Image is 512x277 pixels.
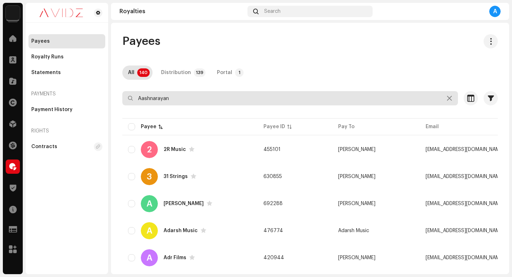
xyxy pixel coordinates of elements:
[263,201,283,206] span: 692288
[122,34,160,48] span: Payees
[31,54,64,60] div: Royalty Runs
[338,255,375,260] span: Parveen Gupta
[426,255,504,260] span: adrfilms1994@gmail.com
[164,201,204,206] div: Aashnarayan Sharma
[217,66,232,80] div: Portal
[194,68,206,77] p-badge: 139
[141,222,158,239] div: A
[31,107,73,113] div: Payment History
[141,195,158,212] div: A
[164,255,186,260] div: Adr Films
[235,68,244,77] p-badge: 1
[141,141,158,158] div: 2
[338,174,375,179] span: Shubham Gijwani
[31,9,91,17] img: 0c631eef-60b6-411a-a233-6856366a70de
[128,66,134,80] div: All
[141,123,156,130] div: Payee
[164,174,188,179] div: 31 Strings
[263,147,281,152] span: 455101
[141,249,158,266] div: A
[6,6,20,20] img: 10d72f0b-d06a-424f-aeaa-9c9f537e57b6
[122,91,458,105] input: Search
[28,66,105,80] re-m-nav-item: Statements
[426,174,504,179] span: 31strings@gmail.com
[28,122,105,140] re-a-nav-header: Rights
[31,38,50,44] div: Payees
[264,9,281,14] span: Search
[28,85,105,103] re-a-nav-header: Payments
[164,228,198,233] div: Adarsh Music
[489,6,501,17] div: A
[161,66,191,80] div: Distribution
[164,147,186,152] div: 2R Music
[263,174,282,179] span: 630855
[263,228,283,233] span: 476774
[119,9,245,14] div: Royalties
[28,103,105,117] re-m-nav-item: Payment History
[28,140,105,154] re-m-nav-item: Contracts
[31,144,57,150] div: Contracts
[141,168,158,185] div: 3
[338,147,375,152] span: Ramesh Kumar Mittal
[426,228,504,233] span: nandkishorjp@gmail.com
[28,34,105,48] re-m-nav-item: Payees
[263,255,284,260] span: 420944
[338,201,375,206] span: Aashnarayan Sharma
[28,50,105,64] re-m-nav-item: Royalty Runs
[263,123,285,130] div: Payee ID
[426,201,504,206] span: aashnarayansharmavlogs@gmail.com
[31,70,61,75] div: Statements
[426,147,504,152] span: ompako@gmail.com
[137,68,150,77] p-badge: 140
[338,228,369,233] span: Adarsh Music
